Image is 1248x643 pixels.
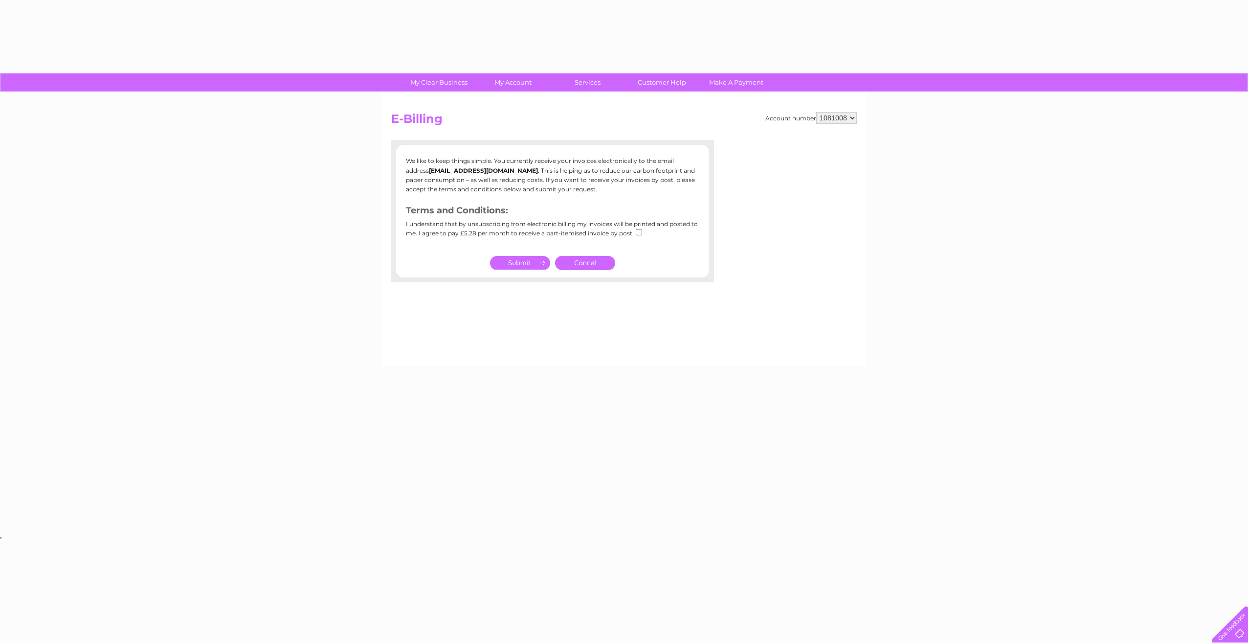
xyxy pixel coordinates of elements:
a: My Account [473,73,554,92]
div: I understand that by unsubscribing from electronic billing my invoices will be printed and posted... [406,221,699,244]
a: Services [547,73,628,92]
a: Make A Payment [696,73,777,92]
p: We like to keep things simple. You currently receive your invoices electronically to the email ad... [406,156,699,194]
h3: Terms and Conditions: [406,204,699,221]
a: Cancel [555,256,615,270]
input: Submit [490,256,550,270]
a: Customer Help [622,73,702,92]
b: [EMAIL_ADDRESS][DOMAIN_NAME] [429,167,538,174]
a: My Clear Business [399,73,479,92]
h2: E-Billing [391,112,857,131]
div: Account number [765,112,857,124]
